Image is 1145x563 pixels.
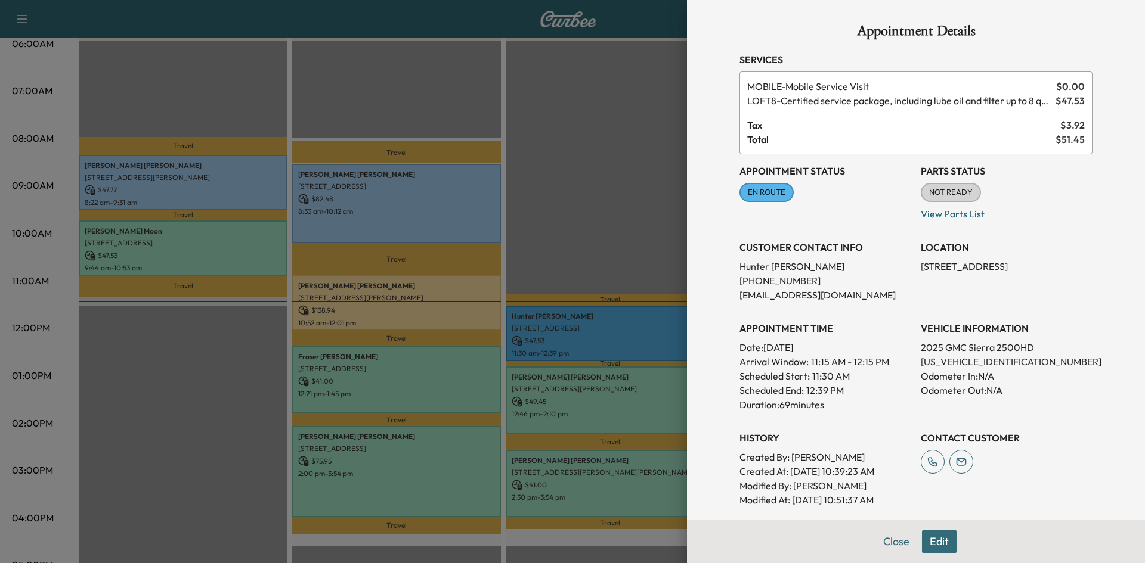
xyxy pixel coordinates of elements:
[921,202,1093,221] p: View Parts List
[1056,132,1085,147] span: $ 51.45
[921,354,1093,369] p: [US_VEHICLE_IDENTIFICATION_NUMBER]
[741,186,793,198] span: EN ROUTE
[739,52,1093,67] h3: Services
[1056,94,1085,108] span: $ 47.53
[1056,79,1085,94] span: $ 0.00
[747,132,1056,147] span: Total
[921,259,1093,273] p: [STREET_ADDRESS]
[739,354,911,369] p: Arrival Window:
[921,340,1093,354] p: 2025 GMC Sierra 2500HD
[739,164,911,178] h3: Appointment Status
[811,354,889,369] span: 11:15 AM - 12:15 PM
[739,321,911,335] h3: APPOINTMENT TIME
[739,259,911,273] p: Hunter [PERSON_NAME]
[922,186,980,198] span: NOT READY
[1060,118,1085,132] span: $ 3.92
[921,240,1093,254] h3: LOCATION
[921,369,1093,383] p: Odometer In: N/A
[739,431,911,445] h3: History
[739,464,911,478] p: Created At : [DATE] 10:39:23 AM
[747,79,1051,94] span: Mobile Service Visit
[739,369,810,383] p: Scheduled Start:
[747,94,1051,108] span: Certified service package, including lube oil and filter up to 8 quarts, tire rotation.
[739,24,1093,43] h1: Appointment Details
[739,397,911,412] p: Duration: 69 minutes
[739,383,804,397] p: Scheduled End:
[921,164,1093,178] h3: Parts Status
[739,450,911,464] p: Created By : [PERSON_NAME]
[921,431,1093,445] h3: CONTACT CUSTOMER
[812,369,850,383] p: 11:30 AM
[739,493,911,507] p: Modified At : [DATE] 10:51:37 AM
[922,530,957,553] button: Edit
[739,273,911,288] p: [PHONE_NUMBER]
[921,383,1093,397] p: Odometer Out: N/A
[739,240,911,254] h3: CUSTOMER CONTACT INFO
[806,383,844,397] p: 12:39 PM
[739,478,911,493] p: Modified By : [PERSON_NAME]
[739,340,911,354] p: Date: [DATE]
[739,288,911,302] p: [EMAIL_ADDRESS][DOMAIN_NAME]
[747,118,1060,132] span: Tax
[875,530,917,553] button: Close
[921,321,1093,335] h3: VEHICLE INFORMATION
